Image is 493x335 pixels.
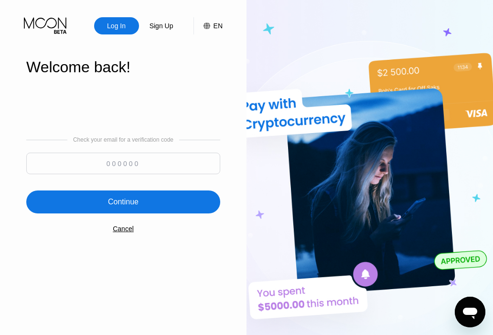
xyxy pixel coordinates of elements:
[139,17,184,34] div: Sign Up
[26,58,220,76] div: Welcome back!
[26,190,220,213] div: Continue
[73,136,173,143] div: Check your email for a verification code
[113,225,134,233] div: Cancel
[108,197,139,207] div: Continue
[193,17,223,34] div: EN
[214,22,223,30] div: EN
[106,21,127,31] div: Log In
[94,17,139,34] div: Log In
[26,153,220,174] input: 000000
[455,297,485,327] iframe: Button to launch messaging window
[149,21,174,31] div: Sign Up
